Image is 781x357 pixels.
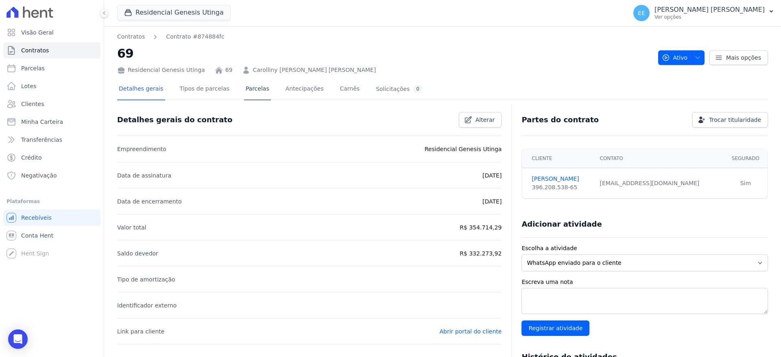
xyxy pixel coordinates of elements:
a: Recebíveis [3,210,100,226]
div: Open Intercom Messenger [8,329,28,349]
a: Detalhes gerais [117,79,165,100]
a: Clientes [3,96,100,112]
span: Transferências [21,136,62,144]
a: 69 [225,66,233,74]
span: Alterar [476,116,495,124]
a: Contrato #874884fc [166,32,224,41]
p: [DATE] [482,171,502,180]
div: [EMAIL_ADDRESS][DOMAIN_NAME] [600,179,719,188]
span: Recebíveis [21,214,52,222]
div: 396.208.538-65 [532,183,590,192]
p: [DATE] [482,197,502,206]
button: Ativo [658,50,705,65]
p: Valor total [117,223,146,232]
a: Crédito [3,149,100,166]
td: Sim [724,168,768,199]
span: Clientes [21,100,44,108]
p: Residencial Genesis Utinga [425,144,502,154]
span: Mais opções [726,54,761,62]
div: Plataformas [7,197,97,206]
a: [PERSON_NAME] [532,175,590,183]
span: Minha Carteira [21,118,63,126]
th: Cliente [522,149,595,168]
span: Lotes [21,82,37,90]
div: Solicitações [376,85,423,93]
a: Antecipações [284,79,325,100]
button: Residencial Genesis Utinga [117,5,231,20]
a: Minha Carteira [3,114,100,130]
span: Negativação [21,171,57,180]
nav: Breadcrumb [117,32,652,41]
a: Conta Hent [3,227,100,244]
p: Identificador externo [117,301,177,310]
a: Alterar [459,112,502,128]
span: Visão Geral [21,28,54,37]
span: Parcelas [21,64,45,72]
h3: Partes do contrato [521,115,599,125]
p: Ver opções [654,14,765,20]
p: Link para cliente [117,327,164,336]
a: Negativação [3,167,100,184]
a: Abrir portal do cliente [439,328,502,335]
p: Tipo de amortização [117,275,175,284]
a: Parcelas [244,79,271,100]
th: Segurado [724,149,768,168]
p: [PERSON_NAME] [PERSON_NAME] [654,6,765,14]
p: Empreendimento [117,144,166,154]
a: Mais opções [709,50,768,65]
button: EE [PERSON_NAME] [PERSON_NAME] Ver opções [627,2,781,24]
p: Data de encerramento [117,197,182,206]
a: Trocar titularidade [692,112,768,128]
p: Saldo devedor [117,249,158,258]
a: Parcelas [3,60,100,76]
label: Escolha a atividade [521,244,768,253]
nav: Breadcrumb [117,32,225,41]
a: Tipos de parcelas [178,79,231,100]
label: Escreva uma nota [521,278,768,286]
a: Carolliny [PERSON_NAME] [PERSON_NAME] [253,66,376,74]
input: Registrar atividade [521,320,589,336]
p: Data de assinatura [117,171,171,180]
span: Conta Hent [21,232,53,240]
span: EE [638,10,645,16]
a: Contratos [3,42,100,58]
a: Contratos [117,32,145,41]
span: Ativo [662,50,688,65]
span: Trocar titularidade [709,116,761,124]
div: 0 [413,85,423,93]
p: R$ 332.273,92 [460,249,502,258]
a: Visão Geral [3,24,100,41]
h2: 69 [117,44,652,63]
div: Residencial Genesis Utinga [117,66,205,74]
span: Crédito [21,154,42,162]
span: Contratos [21,46,49,54]
h3: Adicionar atividade [521,219,602,229]
p: R$ 354.714,29 [460,223,502,232]
a: Lotes [3,78,100,94]
th: Contato [595,149,724,168]
a: Solicitações0 [374,79,424,100]
h3: Detalhes gerais do contrato [117,115,232,125]
a: Carnês [338,79,361,100]
a: Transferências [3,132,100,148]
